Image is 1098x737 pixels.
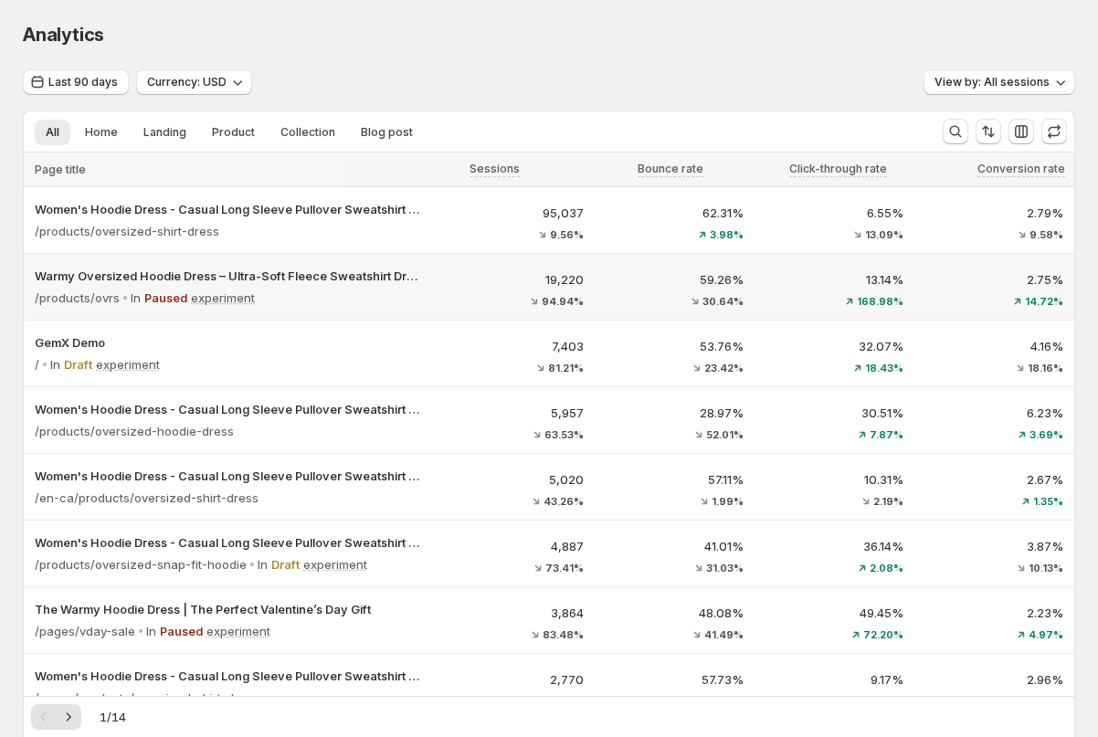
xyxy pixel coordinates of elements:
[1029,629,1063,640] span: 4.97%
[934,75,1050,89] span: View by: All sessions
[303,555,367,574] p: experiment
[606,470,744,489] p: 57.11%
[925,470,1063,489] p: 2.67%
[23,69,129,95] button: Last 90 days
[136,69,252,95] button: Currency: USD
[925,604,1063,622] p: 2.23%
[704,363,744,374] span: 23.42%
[765,604,903,622] p: 49.45%
[765,270,903,289] p: 13.14%
[544,496,584,507] span: 43.26%
[925,537,1063,555] p: 3.87%
[31,704,81,730] nav: Pagination
[712,496,744,507] span: 1.99%
[925,204,1063,222] p: 2.79%
[446,270,584,289] p: 19,220
[857,296,903,307] span: 168.98%
[606,404,744,422] p: 28.97%
[35,400,424,418] button: Women's Hoodie Dress - Casual Long Sleeve Pullover Sweatshirt Dress
[710,229,744,240] span: 3.98%
[35,555,247,574] p: /products/oversized-snap-fit-hoodie
[870,429,903,440] span: 7.87%
[976,119,1001,144] button: Sort the results
[64,355,92,374] p: Draft
[765,670,903,689] p: 9.17%
[870,563,903,574] span: 2.08%
[545,563,584,574] span: 73.41%
[96,355,160,374] p: experiment
[550,229,584,240] span: 9.56%
[765,404,903,422] p: 30.51%
[146,622,156,640] p: In
[23,24,104,46] span: Analytics
[943,119,968,144] button: Search and filter results
[606,204,744,222] p: 62.31%
[56,704,81,730] button: Next
[548,363,584,374] span: 81.21%
[35,163,86,177] span: Page title
[50,355,60,374] p: In
[361,125,413,140] span: Blog post
[606,537,744,555] p: 41.01%
[35,267,424,285] button: Warmy Oversized Hoodie Dress – Ultra-Soft Fleece Sweatshirt Dress for Women (Plus Size S-3XL), Co...
[765,204,903,222] p: 6.55%
[35,489,259,507] p: /en-ca/products/oversized-shirt-dress
[925,337,1063,355] p: 4.16%
[765,537,903,555] p: 36.14%
[147,75,227,89] span: Currency: USD
[35,533,424,552] button: Women's Hoodie Dress - Casual Long Sleeve Pullover Sweatshirt Dress
[765,470,903,489] p: 10.31%
[865,229,903,240] span: 13.09%
[544,429,584,440] span: 63.53%
[100,708,126,726] span: 1 / 14
[925,270,1063,289] p: 2.75%
[977,162,1065,176] span: Conversion rate
[206,622,270,640] p: experiment
[606,337,744,355] p: 53.76%
[924,69,1075,95] button: View by: All sessions
[789,162,887,176] span: Click-through rate
[35,355,39,374] p: /
[35,600,424,618] button: The Warmy Hoodie Dress | The Perfect Valentine’s Day Gift
[35,667,424,685] button: Women's Hoodie Dress - Casual Long Sleeve Pullover Sweatshirt Dress
[143,125,186,140] span: Landing
[446,404,584,422] p: 5,957
[212,125,255,140] span: Product
[606,670,744,689] p: 57.73%
[35,333,424,352] button: GemX Demo
[35,467,424,485] button: Women's Hoodie Dress - Casual Long Sleeve Pullover Sweatshirt Dress
[702,296,744,307] span: 30.64%
[638,162,703,176] span: Bounce rate
[606,604,744,622] p: 48.08%
[35,422,234,440] p: /products/oversized-hoodie-dress
[446,670,584,689] p: 2,770
[706,563,744,574] span: 31.03%
[1029,229,1063,240] span: 9.58%
[35,200,424,218] button: Women's Hoodie Dress - Casual Long Sleeve Pullover Sweatshirt Dress
[706,429,744,440] span: 52.01%
[1025,296,1063,307] span: 14.72%
[271,555,300,574] p: Draft
[765,337,903,355] p: 32.07%
[1029,429,1063,440] span: 3.69%
[160,622,203,640] p: Paused
[925,404,1063,422] p: 6.23%
[35,689,259,707] p: /en-au/products/oversized-shirt-dress
[46,125,59,140] span: All
[606,270,744,289] p: 59.26%
[704,629,744,640] span: 41.49%
[258,555,268,574] p: In
[48,75,118,89] span: Last 90 days
[280,125,335,140] span: Collection
[873,496,903,507] span: 2.19%
[446,604,584,622] p: 3,864
[446,470,584,489] p: 5,020
[543,629,584,640] span: 83.48%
